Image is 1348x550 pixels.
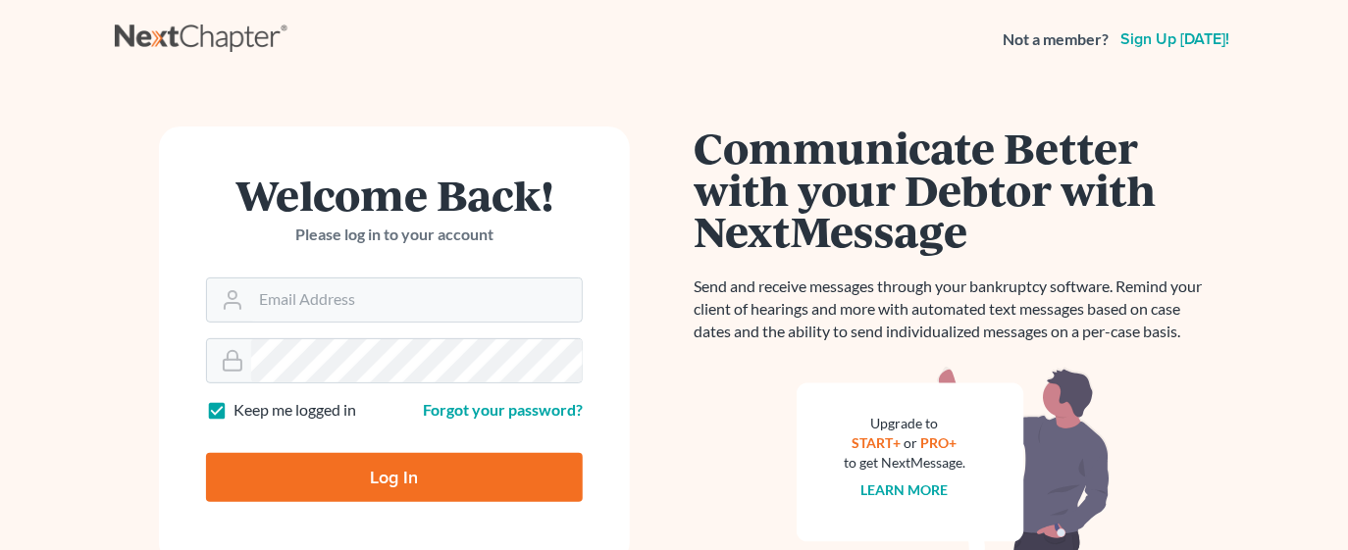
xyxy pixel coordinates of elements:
a: Forgot your password? [423,400,583,419]
input: Email Address [251,278,582,322]
a: Learn more [861,481,949,498]
p: Please log in to your account [206,224,583,246]
strong: Not a member? [1003,28,1109,51]
a: Sign up [DATE]! [1116,31,1233,47]
p: Send and receive messages through your bankruptcy software. Remind your client of hearings and mo... [694,275,1214,343]
input: Log In [206,453,583,502]
div: Upgrade to [844,414,965,433]
div: to get NextMessage. [844,453,965,473]
h1: Communicate Better with your Debtor with NextMessage [694,126,1214,252]
span: or [905,434,918,451]
a: START+ [853,434,902,451]
a: PRO+ [921,434,958,451]
h1: Welcome Back! [206,174,583,216]
label: Keep me logged in [233,399,356,422]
